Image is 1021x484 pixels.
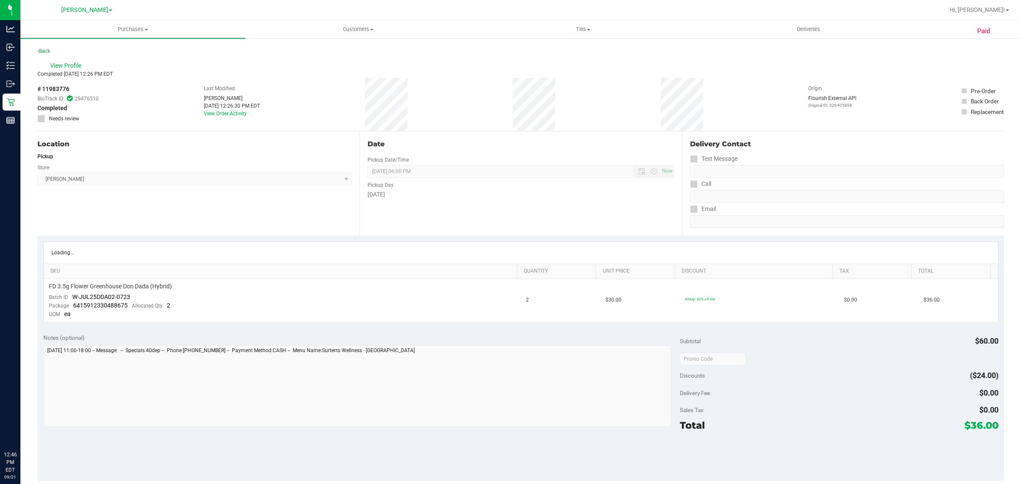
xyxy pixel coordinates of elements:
inline-svg: Inbound [6,43,15,51]
span: BioTrack ID: [37,95,65,102]
label: Origin [808,85,822,92]
span: $30.00 [605,296,622,304]
span: Completed [37,104,67,113]
iframe: Resource center unread badge [25,415,35,425]
span: Batch ID [49,294,68,300]
a: View Order Activity [204,111,247,117]
inline-svg: Outbound [6,80,15,88]
div: Back Order [971,97,999,105]
a: Quantity [524,268,593,275]
span: 40dep: 40% off line [685,297,715,301]
strong: Pickup [37,154,53,159]
span: Completed [DATE] 12:26 PM EDT [37,71,113,77]
span: $36.00 [964,419,998,431]
span: Notes (optional) [43,334,85,341]
label: Store [37,164,49,171]
span: W-JUL25DDA02-0723 [72,293,130,300]
span: Delivery Fee [680,390,710,396]
span: View Profile [50,61,84,70]
span: $60.00 [975,336,998,345]
label: Pickup Day [368,181,394,189]
span: Paid [977,26,990,36]
iframe: Resource center [9,416,34,441]
div: Flourish External API [808,94,856,108]
a: Back [37,48,50,54]
span: 29476510 [75,95,99,102]
a: Purchases [20,20,245,38]
span: Tills [471,26,695,33]
a: Tills [471,20,696,38]
p: 09/21 [4,474,17,480]
span: $0.00 [979,405,998,414]
inline-svg: Retail [6,98,15,106]
span: [PERSON_NAME] [61,6,108,14]
label: Text Message [690,153,738,165]
span: Needs review [49,115,79,122]
span: UOM [49,311,60,317]
label: Last Modified [204,85,235,92]
a: Total [918,268,987,275]
a: Unit Price [603,268,672,275]
div: Date [368,139,674,149]
a: Customers [245,20,471,38]
input: Promo Code [680,353,746,365]
label: Call [690,178,711,190]
span: Purchases [20,26,245,33]
input: Format: (999) 999-9999 [690,165,1004,178]
span: Hi, [PERSON_NAME]! [950,6,1005,13]
span: 2 [526,296,529,304]
label: Email [690,203,716,215]
div: Pre-Order [971,87,996,95]
span: Customers [246,26,470,33]
div: Location [37,139,352,149]
span: Subtotal [680,338,701,344]
inline-svg: Reports [6,116,15,125]
inline-svg: Inventory [6,61,15,70]
div: [PERSON_NAME] [204,94,260,102]
span: Discounts [680,368,705,383]
span: $36.00 [924,296,940,304]
span: FD 3.5g Flower Greenhouse Don Dada (Hybrid) [49,282,172,290]
span: 2 [167,302,170,309]
div: Delivery Contact [690,139,1004,149]
span: In Sync [67,94,73,102]
span: $0.00 [979,388,998,397]
div: Replacement [971,108,1004,116]
inline-svg: Analytics [6,25,15,33]
p: Original ID: 326405898 [808,102,856,108]
div: [DATE] 12:26:30 PM EDT [204,102,260,110]
a: SKU [50,268,514,275]
span: Allocated Qty [132,303,163,309]
span: Total [680,419,705,431]
a: Tax [839,268,908,275]
span: # 11983776 [37,85,69,94]
a: Deliveries [696,20,921,38]
span: 6415912330488675 [73,302,128,309]
span: ea [64,310,71,317]
span: Package [49,303,69,309]
span: Sales Tax [680,407,704,413]
label: Pickup Date/Time [368,156,409,164]
div: [DATE] [368,190,674,199]
div: Loading... [51,250,74,256]
span: Deliveries [785,26,832,33]
p: 12:46 PM EDT [4,451,17,474]
span: ($24.00) [970,371,998,380]
a: Discount [682,268,829,275]
span: $0.00 [844,296,857,304]
input: Format: (999) 999-9999 [690,190,1004,203]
